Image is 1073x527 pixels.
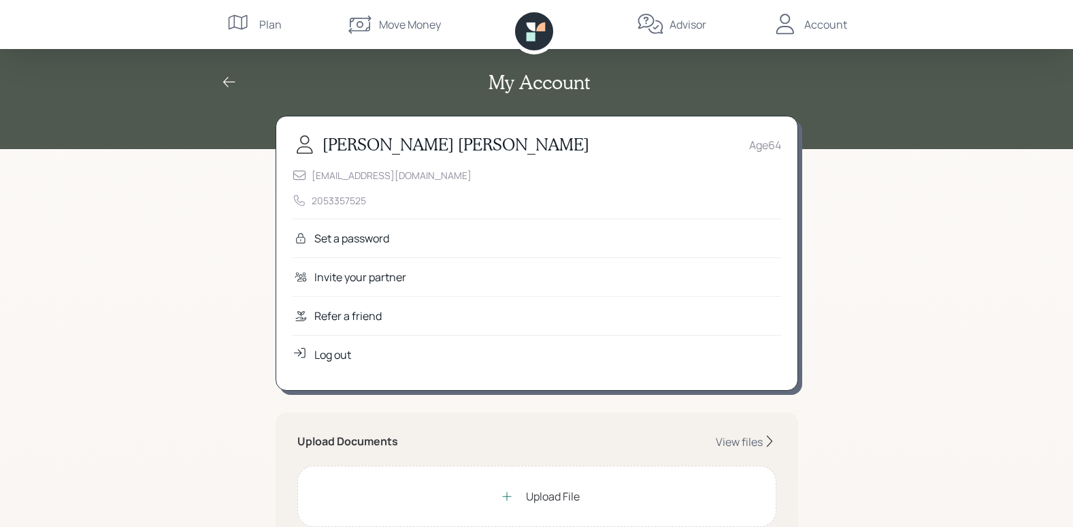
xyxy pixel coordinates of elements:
[716,434,763,449] div: View files
[312,168,472,182] div: [EMAIL_ADDRESS][DOMAIN_NAME]
[526,488,580,505] div: Upload File
[314,347,351,363] div: Log out
[297,435,398,448] h5: Upload Documents
[312,193,366,208] div: 2053357525
[749,137,781,153] div: Age 64
[314,230,389,246] div: Set a password
[314,269,406,285] div: Invite your partner
[379,16,441,33] div: Move Money
[314,308,382,324] div: Refer a friend
[323,135,589,155] h3: [PERSON_NAME] [PERSON_NAME]
[259,16,282,33] div: Plan
[670,16,706,33] div: Advisor
[804,16,847,33] div: Account
[489,71,590,94] h2: My Account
